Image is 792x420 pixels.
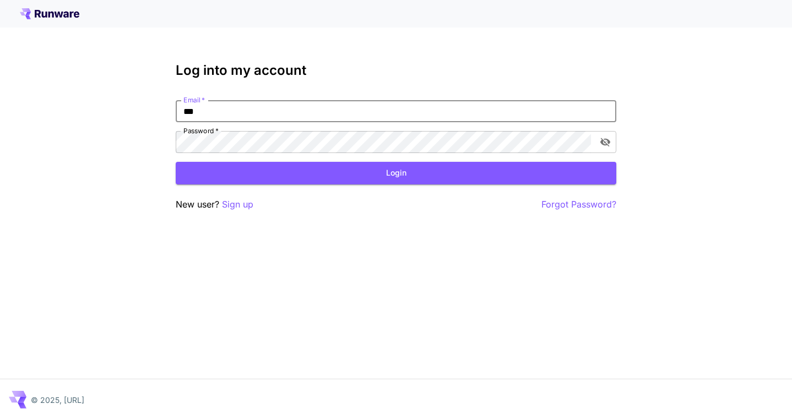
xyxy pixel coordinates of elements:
p: New user? [176,198,253,211]
button: Sign up [222,198,253,211]
p: © 2025, [URL] [31,394,84,406]
label: Password [183,126,219,135]
button: Login [176,162,616,184]
label: Email [183,95,205,105]
button: Forgot Password? [541,198,616,211]
button: toggle password visibility [595,132,615,152]
h3: Log into my account [176,63,616,78]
